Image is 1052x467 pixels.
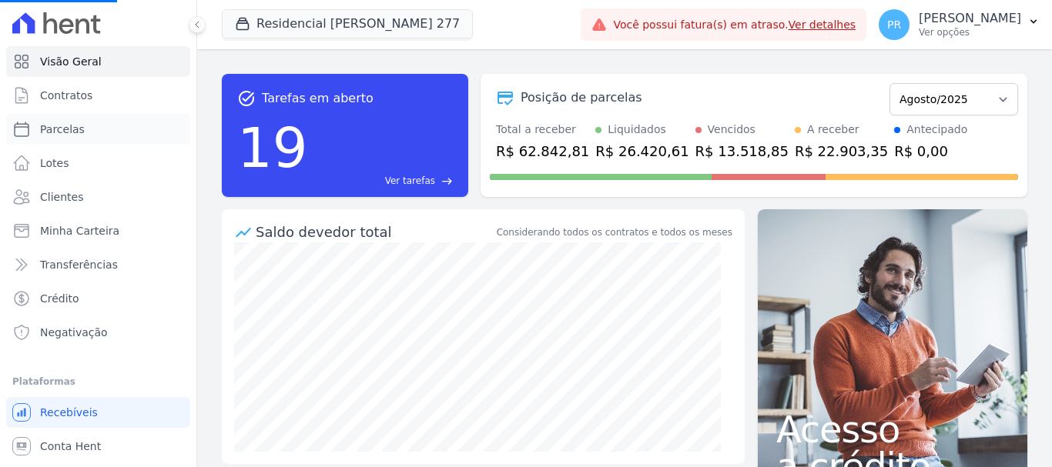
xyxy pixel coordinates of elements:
[906,122,967,138] div: Antecipado
[40,122,85,137] span: Parcelas
[441,175,453,187] span: east
[894,141,967,162] div: R$ 0,00
[497,225,732,239] div: Considerando todos os contratos e todos os meses
[919,11,1021,26] p: [PERSON_NAME]
[40,405,98,420] span: Recebíveis
[6,215,190,246] a: Minha Carteira
[708,122,755,138] div: Vencidos
[608,122,666,138] div: Liquidados
[40,54,102,69] span: Visão Geral
[6,283,190,314] a: Crédito
[237,108,308,188] div: 19
[314,174,453,188] a: Ver tarefas east
[40,257,118,272] span: Transferências
[789,18,856,31] a: Ver detalhes
[40,439,101,454] span: Conta Hent
[887,19,901,30] span: PR
[866,3,1052,46] button: PR [PERSON_NAME] Ver opções
[496,122,589,138] div: Total a receber
[237,89,256,108] span: task_alt
[40,189,83,205] span: Clientes
[40,88,92,103] span: Contratos
[919,26,1021,38] p: Ver opções
[807,122,859,138] div: A receber
[6,397,190,428] a: Recebíveis
[40,325,108,340] span: Negativação
[12,372,184,391] div: Plataformas
[695,141,789,162] div: R$ 13.518,85
[262,89,374,108] span: Tarefas em aberto
[6,148,190,178] a: Lotes
[795,141,888,162] div: R$ 22.903,35
[222,9,473,38] button: Residencial [PERSON_NAME] 277
[40,155,69,171] span: Lotes
[256,222,494,242] div: Saldo devedor total
[40,291,79,306] span: Crédito
[613,17,856,33] span: Você possui fatura(s) em atraso.
[40,223,119,239] span: Minha Carteira
[6,431,190,462] a: Conta Hent
[6,80,190,111] a: Contratos
[6,317,190,348] a: Negativação
[6,46,190,77] a: Visão Geral
[385,174,435,188] span: Ver tarefas
[776,411,1009,448] span: Acesso
[595,141,688,162] div: R$ 26.420,61
[6,114,190,145] a: Parcelas
[521,88,642,107] div: Posição de parcelas
[6,182,190,212] a: Clientes
[6,249,190,280] a: Transferências
[496,141,589,162] div: R$ 62.842,81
